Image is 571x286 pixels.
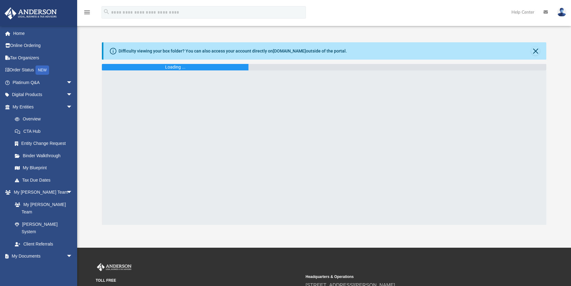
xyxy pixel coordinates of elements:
i: search [103,8,110,15]
a: Order StatusNEW [4,64,82,77]
button: Close [531,47,540,55]
a: Platinum Q&Aarrow_drop_down [4,76,82,89]
img: Anderson Advisors Platinum Portal [3,7,59,19]
small: Headquarters & Operations [306,274,511,280]
span: arrow_drop_down [66,250,79,263]
a: Tax Due Dates [9,174,82,186]
img: User Pic [557,8,566,17]
span: arrow_drop_down [66,101,79,113]
a: Online Ordering [4,40,82,52]
small: TOLL FREE [96,278,301,283]
a: Overview [9,113,82,125]
a: My Documentsarrow_drop_down [4,250,79,263]
a: My [PERSON_NAME] Team [9,198,76,218]
span: arrow_drop_down [66,76,79,89]
span: arrow_drop_down [66,186,79,199]
div: Difficulty viewing your box folder? You can also access your account directly on outside of the p... [119,48,347,54]
a: [DOMAIN_NAME] [273,48,306,53]
a: CTA Hub [9,125,82,137]
a: Client Referrals [9,238,79,250]
a: My [PERSON_NAME] Teamarrow_drop_down [4,186,79,199]
a: Home [4,27,82,40]
a: Digital Productsarrow_drop_down [4,89,82,101]
i: menu [83,9,91,16]
a: Entity Change Request [9,137,82,150]
a: Binder Walkthrough [9,149,82,162]
a: [PERSON_NAME] System [9,218,79,238]
div: NEW [35,65,49,75]
a: menu [83,12,91,16]
a: My Entitiesarrow_drop_down [4,101,82,113]
a: Tax Organizers [4,52,82,64]
a: Box [9,262,76,275]
a: My Blueprint [9,162,79,174]
img: Anderson Advisors Platinum Portal [96,263,133,271]
div: Loading ... [165,64,185,70]
span: arrow_drop_down [66,89,79,101]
